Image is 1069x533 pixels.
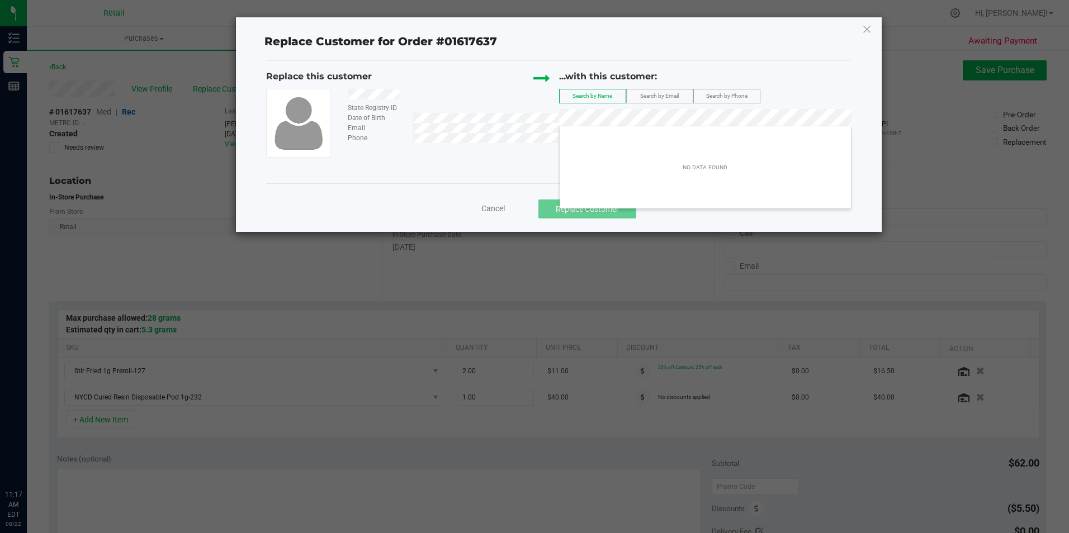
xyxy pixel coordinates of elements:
[573,93,612,99] span: Search by Name
[339,103,413,113] div: State Registry ID
[481,204,505,213] span: Cancel
[266,71,372,82] span: Replace this customer
[269,94,328,152] img: user-icon.png
[339,123,413,133] div: Email
[706,93,748,99] span: Search by Phone
[339,113,413,123] div: Date of Birth
[559,71,657,82] span: ...with this customer:
[258,32,504,51] span: Replace Customer for Order #01617637
[538,199,636,218] button: Replace Customer
[640,93,679,99] span: Search by Email
[339,133,413,143] div: Phone
[677,158,734,178] div: NO DATA FOUND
